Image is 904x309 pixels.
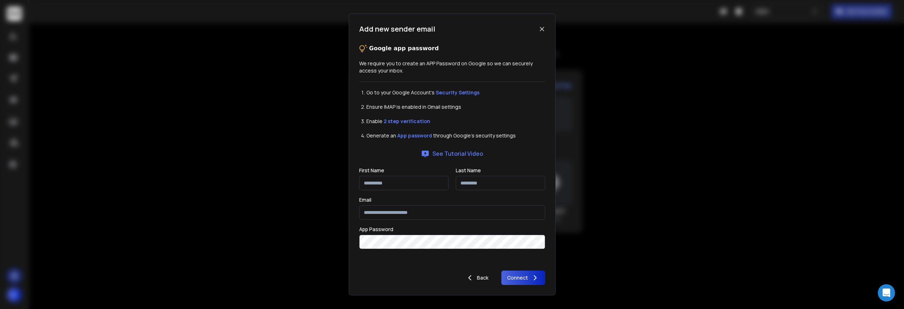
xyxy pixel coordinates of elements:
[359,227,393,232] label: App Password
[384,118,430,125] a: 2 step verification
[366,103,545,111] li: Ensure IMAP is enabled in Gmail settings
[359,168,384,173] label: First Name
[456,168,481,173] label: Last Name
[359,24,435,34] h1: Add new sender email
[369,44,439,53] p: Google app password
[421,149,483,158] a: See Tutorial Video
[397,132,432,139] a: App password
[366,118,545,125] li: Enable
[366,132,545,139] li: Generate an through Google's security settings
[436,89,479,96] a: Security Settings
[359,60,545,74] p: We require you to create an APP Password on Google so we can securely access your inbox.
[366,89,545,96] li: Go to your Google Account’s
[359,197,371,202] label: Email
[878,284,895,301] div: Open Intercom Messenger
[460,271,494,285] button: Back
[359,44,368,53] img: tips
[501,271,545,285] button: Connect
